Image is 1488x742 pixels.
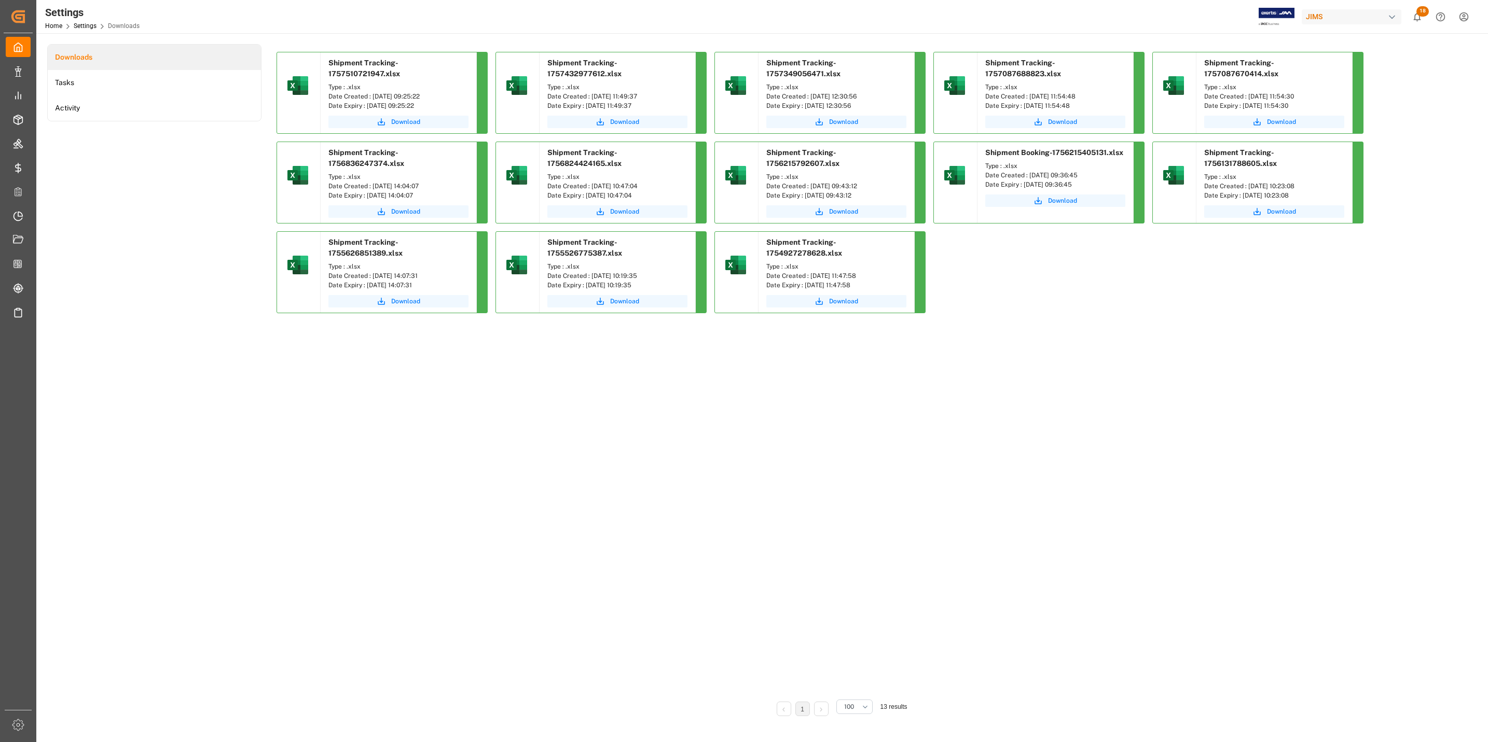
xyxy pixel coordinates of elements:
img: microsoft-excel-2019--v1.png [504,163,529,188]
div: Settings [45,5,140,20]
img: microsoft-excel-2019--v1.png [504,73,529,98]
span: Shipment Tracking-1757349056471.xlsx [766,59,841,78]
span: 18 [1416,6,1429,17]
div: Date Created : [DATE] 14:07:31 [328,271,469,281]
span: Shipment Tracking-1757510721947.xlsx [328,59,400,78]
span: Shipment Tracking-1757087688823.xlsx [985,59,1061,78]
span: Download [1048,196,1077,205]
button: show 18 new notifications [1406,5,1429,29]
span: Download [1267,117,1296,127]
div: Date Created : [DATE] 10:47:04 [547,181,687,191]
div: Date Expiry : [DATE] 11:54:48 [985,101,1125,110]
button: open menu [836,699,873,714]
div: Date Expiry : [DATE] 10:23:08 [1204,191,1344,200]
li: Previous Page [777,702,791,716]
span: Shipment Tracking-1756215792607.xlsx [766,148,839,167]
div: Type : .xlsx [328,172,469,181]
img: microsoft-excel-2019--v1.png [723,253,748,277]
a: Settings [74,22,97,30]
span: Download [610,207,639,216]
button: Download [328,295,469,307]
div: Date Created : [DATE] 09:25:22 [328,92,469,101]
button: Download [1204,116,1344,128]
a: Tasks [48,70,261,95]
button: Download [547,295,687,307]
div: Date Created : [DATE] 14:04:07 [328,181,469,191]
button: Download [766,116,906,128]
div: Date Created : [DATE] 09:36:45 [985,171,1125,180]
span: 100 [844,702,854,711]
button: Download [328,205,469,218]
span: Shipment Tracking-1756836247374.xlsx [328,148,404,167]
img: microsoft-excel-2019--v1.png [723,163,748,188]
div: Date Expiry : [DATE] 14:04:07 [328,191,469,200]
span: Download [1267,207,1296,216]
div: Date Expiry : [DATE] 09:36:45 [985,180,1125,189]
div: Date Created : [DATE] 11:47:58 [766,271,906,281]
button: Download [547,116,687,128]
div: Date Expiry : [DATE] 11:47:58 [766,281,906,290]
img: Exertis%20JAM%20-%20Email%20Logo.jpg_1722504956.jpg [1259,8,1294,26]
img: microsoft-excel-2019--v1.png [723,73,748,98]
div: Date Expiry : [DATE] 10:47:04 [547,191,687,200]
button: Download [985,194,1125,207]
span: Download [610,117,639,127]
div: Type : .xlsx [985,82,1125,92]
button: Download [766,295,906,307]
div: Date Created : [DATE] 10:19:35 [547,271,687,281]
span: Shipment Tracking-1755526775387.xlsx [547,238,622,257]
img: microsoft-excel-2019--v1.png [1161,163,1186,188]
span: Shipment Tracking-1757432977612.xlsx [547,59,622,78]
span: Download [610,297,639,306]
div: Type : .xlsx [985,161,1125,171]
a: Downloads [48,45,261,70]
div: Date Created : [DATE] 11:49:37 [547,92,687,101]
div: Date Created : [DATE] 11:54:48 [985,92,1125,101]
button: Help Center [1429,5,1452,29]
img: microsoft-excel-2019--v1.png [942,163,967,188]
img: microsoft-excel-2019--v1.png [504,253,529,277]
div: Date Expiry : [DATE] 14:07:31 [328,281,469,290]
span: Download [391,297,420,306]
li: Next Page [814,702,829,716]
span: Download [829,297,858,306]
img: microsoft-excel-2019--v1.png [285,73,310,98]
a: Download [766,205,906,218]
span: Download [391,117,420,127]
div: Type : .xlsx [766,262,906,271]
div: Type : .xlsx [766,172,906,181]
button: Download [1204,205,1344,218]
button: Download [547,205,687,218]
div: Date Expiry : [DATE] 11:54:30 [1204,101,1344,110]
div: Type : .xlsx [1204,82,1344,92]
div: Type : .xlsx [1204,172,1344,181]
li: 1 [795,702,810,716]
div: Date Expiry : [DATE] 11:49:37 [547,101,687,110]
span: Shipment Booking-1756215405131.xlsx [985,148,1123,157]
span: Download [391,207,420,216]
button: Download [985,116,1125,128]
div: Date Expiry : [DATE] 12:30:56 [766,101,906,110]
div: Type : .xlsx [547,262,687,271]
a: Home [45,22,62,30]
img: microsoft-excel-2019--v1.png [285,163,310,188]
img: microsoft-excel-2019--v1.png [285,253,310,277]
span: Download [829,207,858,216]
span: Shipment Tracking-1757087670414.xlsx [1204,59,1278,78]
div: Type : .xlsx [547,172,687,181]
img: microsoft-excel-2019--v1.png [942,73,967,98]
span: Download [1048,117,1077,127]
button: JIMS [1302,7,1406,26]
div: Type : .xlsx [328,82,469,92]
button: Download [328,116,469,128]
